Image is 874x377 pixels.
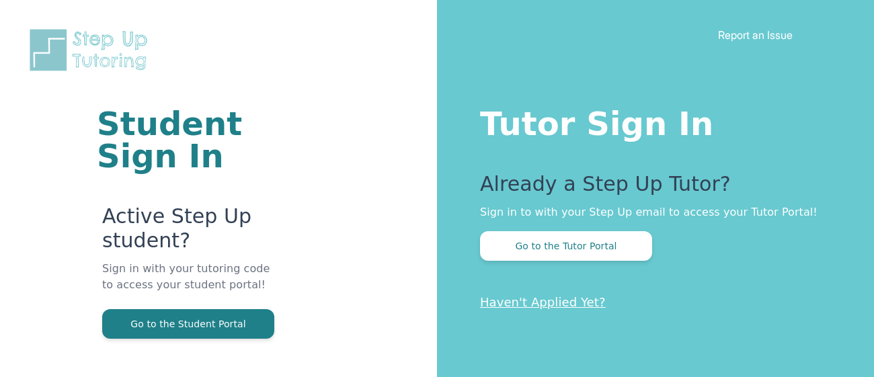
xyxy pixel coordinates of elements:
h1: Student Sign In [97,108,276,172]
p: Already a Step Up Tutor? [480,172,820,204]
p: Active Step Up student? [102,204,276,261]
p: Sign in to with your Step Up email to access your Tutor Portal! [480,204,820,220]
a: Go to the Student Portal [102,317,274,330]
a: Report an Issue [718,28,793,42]
h1: Tutor Sign In [480,102,820,140]
button: Go to the Tutor Portal [480,231,652,261]
a: Go to the Tutor Portal [480,239,652,252]
img: Step Up Tutoring horizontal logo [27,27,156,73]
a: Haven't Applied Yet? [480,295,606,309]
p: Sign in with your tutoring code to access your student portal! [102,261,276,309]
button: Go to the Student Portal [102,309,274,339]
